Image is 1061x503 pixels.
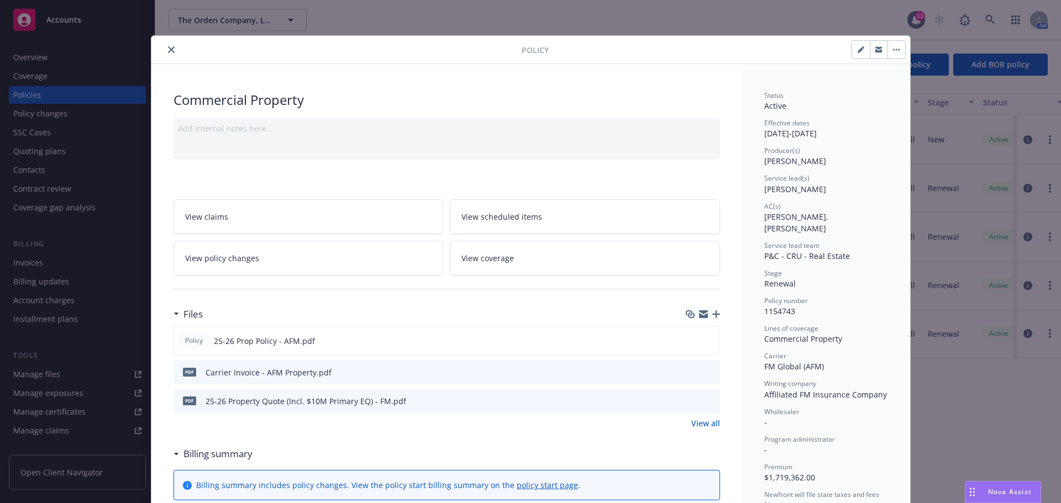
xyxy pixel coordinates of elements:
[764,184,826,194] span: [PERSON_NAME]
[764,407,799,416] span: Wholesaler
[764,333,842,344] span: Commercial Property
[461,252,514,264] span: View coverage
[764,324,818,333] span: Lines of coverage
[206,367,332,378] div: Carrier Invoice - AFM Property.pdf
[691,417,720,429] a: View all
[764,241,820,250] span: Service lead team
[764,444,767,455] span: -
[178,123,716,134] div: Add internal notes here...
[183,368,196,376] span: pdf
[764,417,767,427] span: -
[764,156,826,166] span: [PERSON_NAME]
[965,481,1041,503] button: Nova Assist
[517,480,578,490] a: policy start page
[196,479,580,491] div: Billing summary includes policy changes. View the policy start billing summary on the .
[764,173,810,183] span: Service lead(s)
[183,336,205,346] span: Policy
[764,251,850,261] span: P&C - CRU - Real Estate
[522,44,549,56] span: Policy
[764,91,784,100] span: Status
[450,241,720,276] a: View coverage
[764,472,815,483] span: $1,719,362.00
[214,335,315,347] span: 25-26 Prop Policy - AFM.pdf
[764,306,795,316] span: 1154743
[174,91,720,109] div: Commercial Property
[764,389,887,400] span: Affiliated FM Insurance Company
[706,367,716,378] button: preview file
[706,395,716,407] button: preview file
[764,202,781,211] span: AC(s)
[764,435,835,444] span: Program administrator
[174,307,203,321] div: Files
[764,351,786,361] span: Carrier
[705,335,715,347] button: preview file
[764,379,816,388] span: Writing company
[764,118,810,128] span: Effective dates
[185,211,228,223] span: View claims
[165,43,178,56] button: close
[183,447,253,461] h3: Billing summary
[183,307,203,321] h3: Files
[206,395,406,407] div: 25-26 Property Quote (Incl. $10M Primary EQ) - FM.pdf
[450,199,720,234] a: View scheduled items
[764,490,879,499] span: Newfront will file state taxes and fees
[174,241,444,276] a: View policy changes
[688,395,697,407] button: download file
[174,447,253,461] div: Billing summary
[764,462,792,472] span: Premium
[185,252,259,264] span: View policy changes
[183,396,196,405] span: pdf
[764,211,831,234] span: [PERSON_NAME], [PERSON_NAME]
[764,100,786,111] span: Active
[965,481,979,502] div: Drag to move
[461,211,542,223] span: View scheduled items
[988,487,1032,496] span: Nova Assist
[764,118,888,139] div: [DATE] - [DATE]
[174,199,444,234] a: View claims
[764,268,782,278] span: Stage
[764,278,796,289] span: Renewal
[687,335,696,347] button: download file
[764,296,808,305] span: Policy number
[764,361,824,372] span: FM Global (AFM)
[688,367,697,378] button: download file
[764,146,800,155] span: Producer(s)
